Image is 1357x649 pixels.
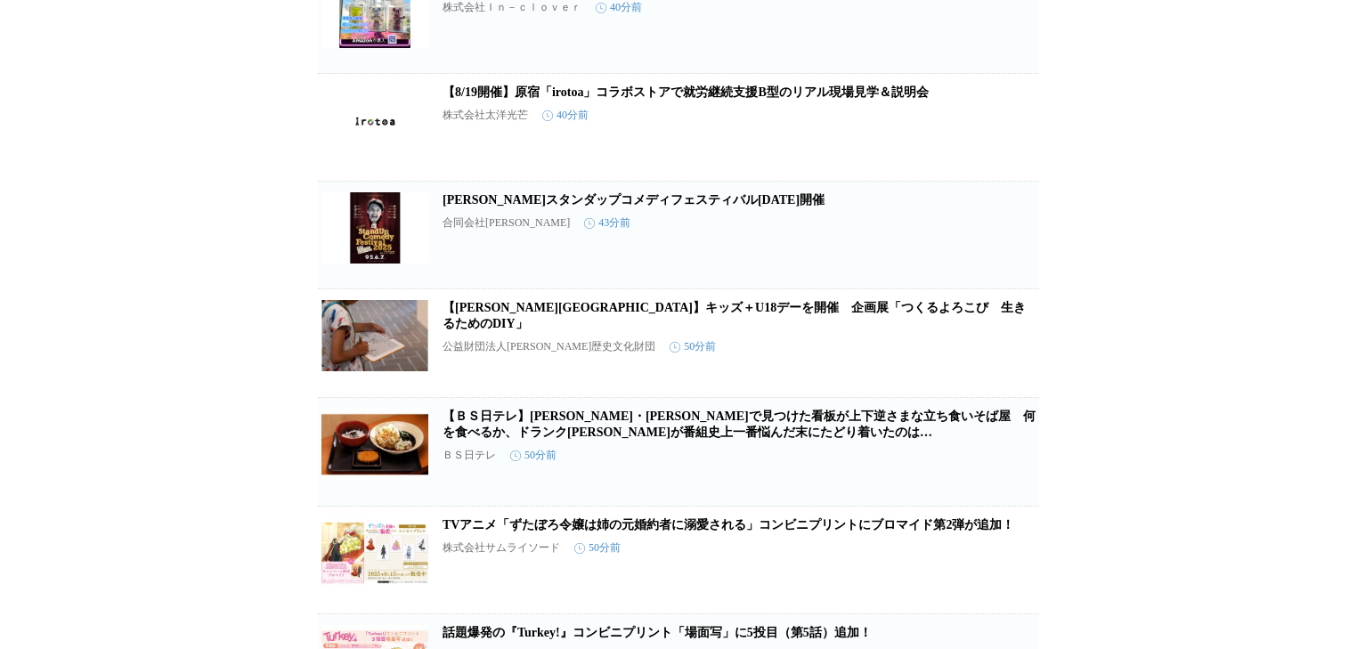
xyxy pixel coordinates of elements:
[574,540,621,556] time: 50分前
[443,215,570,231] p: 合同会社[PERSON_NAME]
[443,193,825,207] a: [PERSON_NAME]スタンダップコメディフェスティバル[DATE]開催
[443,626,872,639] a: 話題爆発の『Turkey!』コンビニプリント「場面写」に5投目（第5話）追加！
[670,339,716,354] time: 50分前
[321,85,428,156] img: 【8/19開催】原宿「irotoa」コラボストアで就労継続支援B型のリアル現場見学＆説明会
[443,448,496,463] p: ＢＳ日テレ
[443,410,1036,439] a: 【ＢＳ日テレ】[PERSON_NAME]・[PERSON_NAME]で見つけた看板が上下逆さまな立ち食いそば屋 何を食べるか、ドランク[PERSON_NAME]が番組史上一番悩んだ末にたどり着い...
[321,300,428,371] img: 【東京都美術館】キッズ＋U18デーを開催 企画展「つくるよろこび 生きるためのDIY」
[443,85,929,99] a: 【8/19開催】原宿「irotoa」コラボストアで就労継続支援B型のリアル現場見学＆説明会
[443,108,528,123] p: 株式会社太洋光芒
[443,301,1026,330] a: 【[PERSON_NAME][GEOGRAPHIC_DATA]】キッズ＋U18デーを開催 企画展「つくるよろこび 生きるためのDIY」
[443,518,1014,531] a: TVアニメ「ずたぼろ令嬢は姉の元婚約者に溺愛される」コンビニプリントにブロマイド第2弾が追加！
[584,215,630,231] time: 43分前
[542,108,589,123] time: 40分前
[443,339,655,354] p: 公益財団法人[PERSON_NAME]歴史文化財団
[321,192,428,264] img: 清水宏のスタンダップコメディフェスティバル2025開催
[510,448,557,463] time: 50分前
[321,517,428,588] img: TVアニメ「ずたぼろ令嬢は姉の元婚約者に溺愛される」コンビニプリントにブロマイド第2弾が追加！
[321,409,428,480] img: 【ＢＳ日テレ】東京都・篠崎で見つけた看板が上下逆さまな立ち食いそば屋 何を食べるか、ドランク塚地が番組史上一番悩んだ末にたどり着いたのは…
[443,540,560,556] p: 株式会社サムライソード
